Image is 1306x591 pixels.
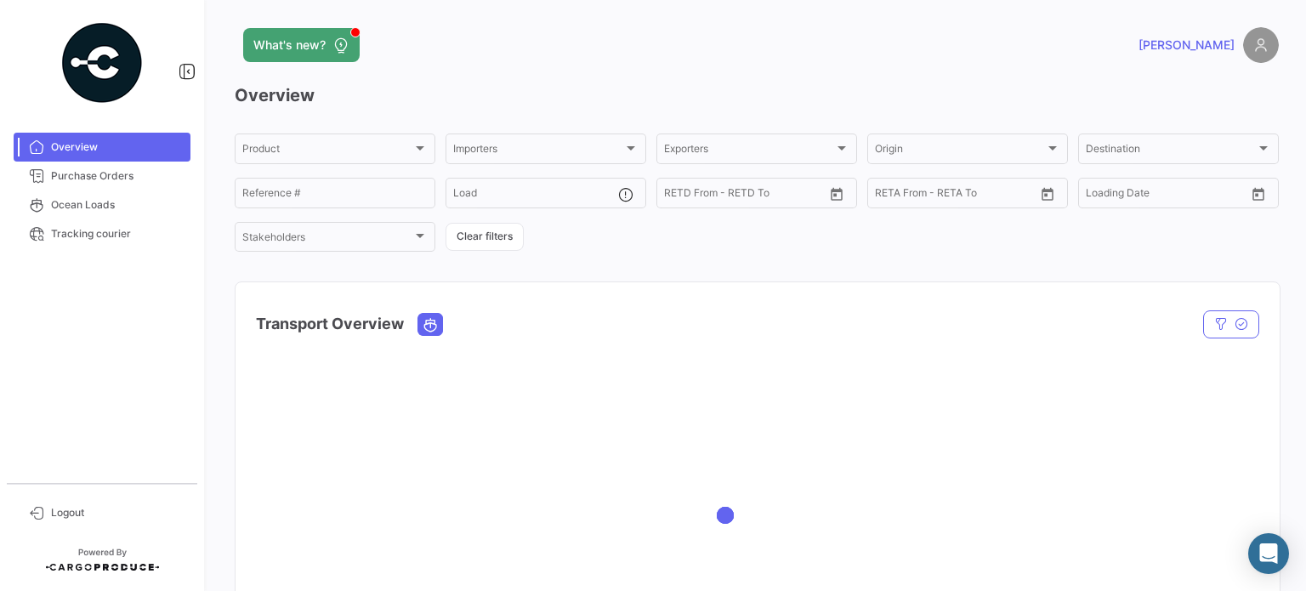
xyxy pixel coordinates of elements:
[875,190,899,202] input: From
[453,145,623,157] span: Importers
[242,234,412,246] span: Stakeholders
[51,505,184,520] span: Logout
[700,190,776,202] input: To
[235,83,1279,107] h3: Overview
[1138,37,1235,54] span: [PERSON_NAME]
[418,314,442,335] button: Ocean
[14,162,190,190] a: Purchase Orders
[14,133,190,162] a: Overview
[51,226,184,242] span: Tracking courier
[51,139,184,155] span: Overview
[51,197,184,213] span: Ocean Loads
[1121,190,1198,202] input: To
[242,145,412,157] span: Product
[60,20,145,105] img: powered-by.png
[664,190,688,202] input: From
[824,181,849,207] button: Open calendar
[14,190,190,219] a: Ocean Loads
[1035,181,1060,207] button: Open calendar
[51,168,184,184] span: Purchase Orders
[256,312,404,336] h4: Transport Overview
[1248,533,1289,574] div: Abrir Intercom Messenger
[243,28,360,62] button: What's new?
[14,219,190,248] a: Tracking courier
[446,223,524,251] button: Clear filters
[1243,27,1279,63] img: placeholder-user.png
[1246,181,1271,207] button: Open calendar
[875,145,1045,157] span: Origin
[911,190,987,202] input: To
[1086,190,1110,202] input: From
[1086,145,1256,157] span: Destination
[664,145,834,157] span: Exporters
[253,37,326,54] span: What's new?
